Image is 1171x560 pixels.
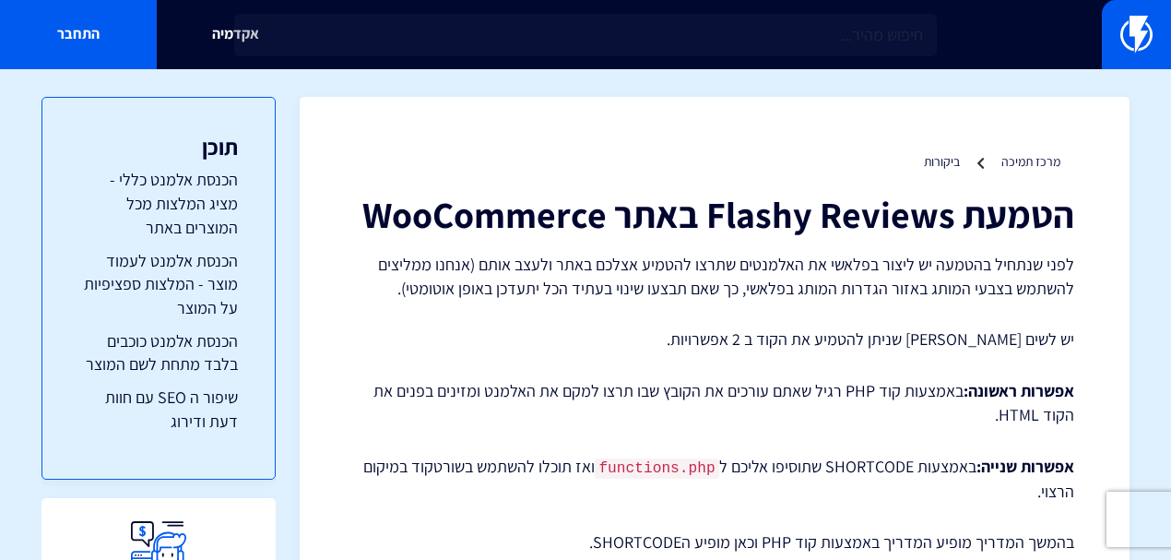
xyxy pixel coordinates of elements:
input: חיפוש מהיר... [234,14,937,56]
a: הכנסת אלמנט כוכבים בלבד מתחת לשם המוצר [79,329,238,376]
a: ביקורות [924,153,960,170]
p: יש לשים [PERSON_NAME] שניתן להטמיע את הקוד ב 2 אפשרויות. [355,328,1074,351]
p: באמצעות SHORTCODE שתוסיפו אליכם ל ואז תוכלו להשתמש בשורטקוד במיקום הרצוי. [355,455,1074,504]
code: functions.php [595,459,718,479]
a: מרכז תמיכה [1001,153,1060,170]
a: שיפור ה SEO עם חוות דעת ודירוג [79,386,238,433]
a: הכנסת אלמנט כללי - מציג המלצות מכל המוצרים באתר [79,168,238,239]
p: בהמשך המדריך מופיע המדריך באמצעות קוד PHP וכאן מופיע הSHORTCODE. [355,530,1074,554]
h3: תוכן [79,135,238,159]
a: הכנסת אלמנט לעמוד מוצר - המלצות ספציפיות על המוצר [79,249,238,320]
p: באמצעות קוד PHP רגיל שאתם עורכים את הקובץ שבו תרצו למקם את האלמנט ומזינים בפנים את הקוד HTML. [355,379,1074,426]
p: לפני שנתחיל בהטמעה יש ליצור בפלאשי את האלמנטים שתרצו להטמיע אצלכם באתר ולעצב אותם (אנחנו ממליצים ... [355,253,1074,300]
strong: אפשרות שנייה: [976,456,1074,477]
h1: הטמעת Flashy Reviews באתר WooCommerce [355,194,1074,234]
strong: אפשרות ראשונה: [964,380,1074,401]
